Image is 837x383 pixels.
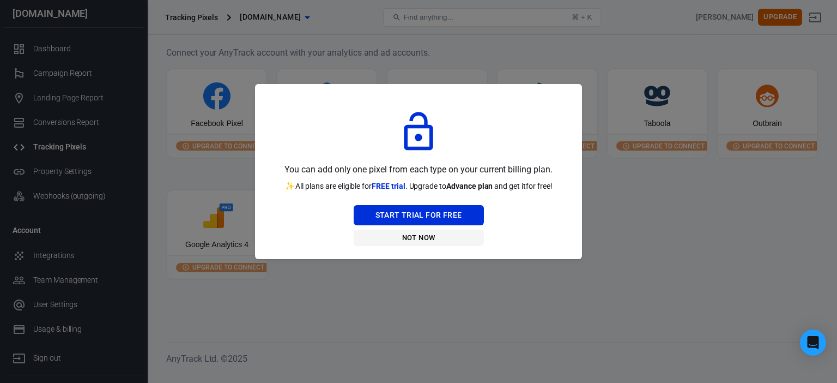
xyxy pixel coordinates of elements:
[354,230,484,247] button: Not Now
[354,205,484,225] button: Start Trial For Free
[372,182,405,190] span: FREE trial
[285,181,553,192] p: ✨ All plans are eligible for . Upgrade to and get it for free!
[284,163,552,177] p: You can add only one pixel from each type on your current billing plan.
[800,330,826,356] div: Open Intercom Messenger
[446,182,493,190] strong: Advance plan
